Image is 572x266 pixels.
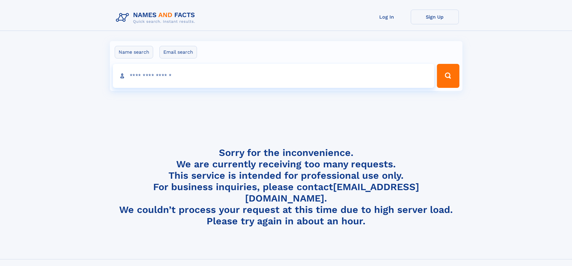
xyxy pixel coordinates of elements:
[437,64,459,88] button: Search Button
[411,10,459,24] a: Sign Up
[245,181,419,204] a: [EMAIL_ADDRESS][DOMAIN_NAME]
[115,46,153,58] label: Name search
[113,64,434,88] input: search input
[363,10,411,24] a: Log In
[113,147,459,227] h4: Sorry for the inconvenience. We are currently receiving too many requests. This service is intend...
[159,46,197,58] label: Email search
[113,10,200,26] img: Logo Names and Facts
